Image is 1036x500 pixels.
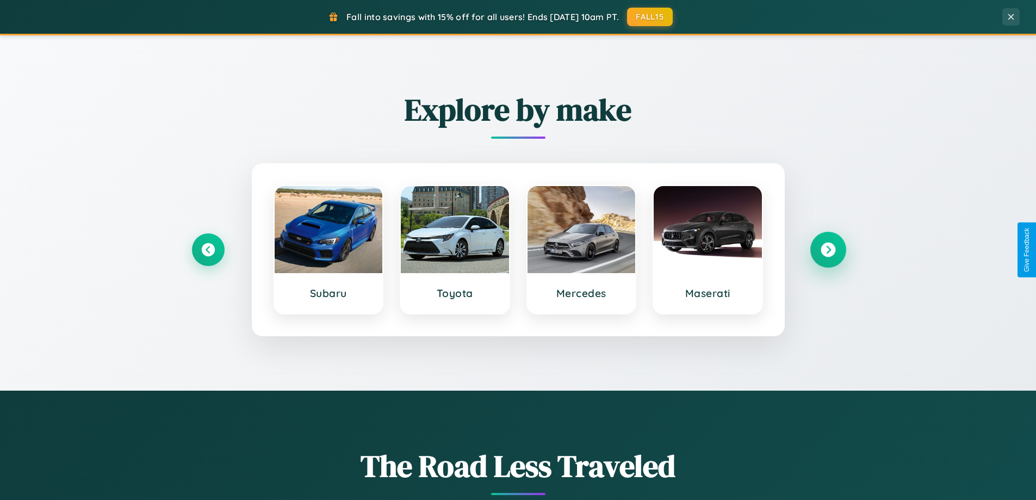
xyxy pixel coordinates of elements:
[665,287,751,300] h3: Maserati
[412,287,498,300] h3: Toyota
[286,287,372,300] h3: Subaru
[346,11,619,22] span: Fall into savings with 15% off for all users! Ends [DATE] 10am PT.
[1023,228,1031,272] div: Give Feedback
[192,89,845,131] h2: Explore by make
[538,287,625,300] h3: Mercedes
[627,8,673,26] button: FALL15
[192,445,845,487] h1: The Road Less Traveled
